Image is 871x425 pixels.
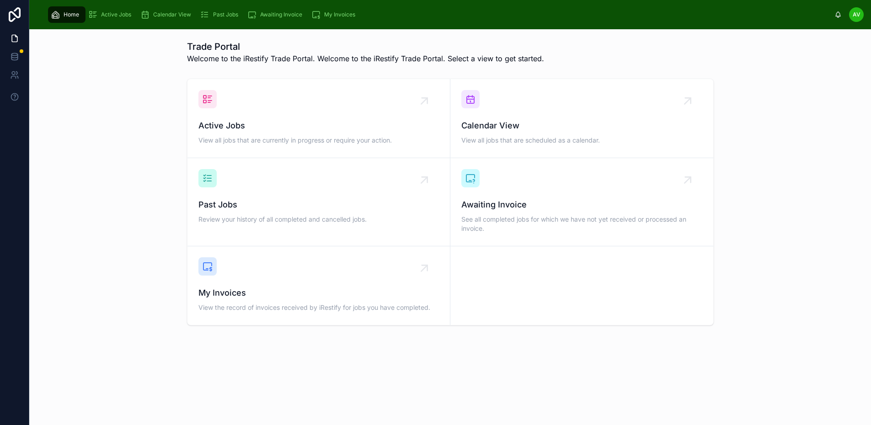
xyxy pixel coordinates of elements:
span: AV [853,11,860,18]
span: Review your history of all completed and cancelled jobs. [198,215,439,224]
a: Active Jobs [85,6,138,23]
a: Awaiting Invoice [245,6,309,23]
span: Active Jobs [198,119,439,132]
span: Awaiting Invoice [461,198,702,211]
span: View all jobs that are scheduled as a calendar. [461,136,702,145]
a: Calendar View [138,6,198,23]
span: Calendar View [461,119,702,132]
div: scrollable content [44,5,834,25]
span: Past Jobs [213,11,238,18]
a: Past JobsReview your history of all completed and cancelled jobs. [187,158,450,246]
span: Awaiting Invoice [260,11,302,18]
span: View the record of invoices received by iRestify for jobs you have completed. [198,303,439,312]
span: Calendar View [153,11,191,18]
span: View all jobs that are currently in progress or require your action. [198,136,439,145]
h1: Trade Portal [187,40,544,53]
a: My InvoicesView the record of invoices received by iRestify for jobs you have completed. [187,246,450,325]
a: My Invoices [309,6,362,23]
a: Active JobsView all jobs that are currently in progress or require your action. [187,79,450,158]
a: Home [48,6,85,23]
span: Active Jobs [101,11,131,18]
a: Past Jobs [198,6,245,23]
a: Calendar ViewView all jobs that are scheduled as a calendar. [450,79,713,158]
span: My Invoices [324,11,355,18]
span: Welcome to the iRestify Trade Portal. Welcome to the iRestify Trade Portal. Select a view to get ... [187,53,544,64]
span: Past Jobs [198,198,439,211]
span: See all completed jobs for which we have not yet received or processed an invoice. [461,215,702,233]
a: Awaiting InvoiceSee all completed jobs for which we have not yet received or processed an invoice. [450,158,713,246]
span: Home [64,11,79,18]
span: My Invoices [198,287,439,299]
